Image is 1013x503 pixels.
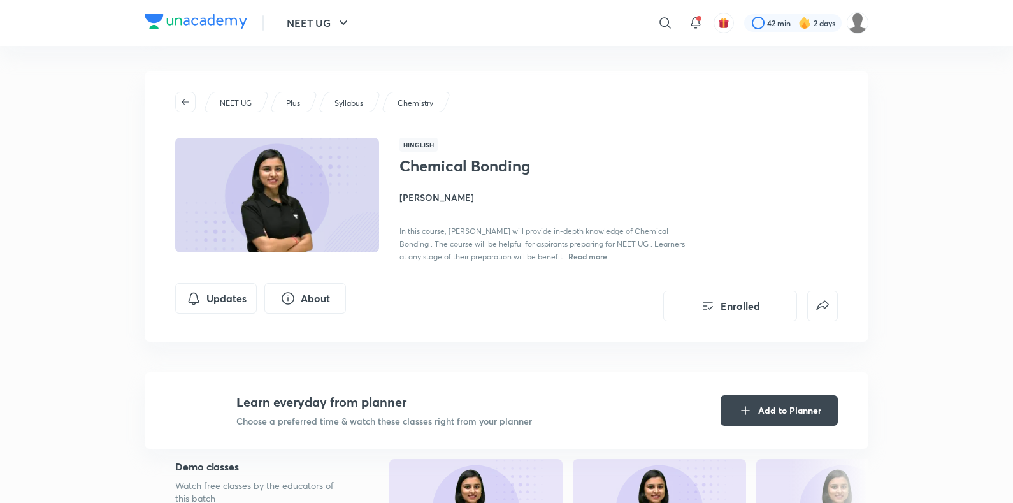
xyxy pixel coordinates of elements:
img: streak [798,17,811,29]
button: avatar [714,13,734,33]
img: avatar [718,17,729,29]
img: Thumbnail [173,136,381,254]
h4: Learn everyday from planner [236,393,532,412]
h5: Demo classes [175,459,348,474]
a: Syllabus [333,98,366,109]
span: Read more [568,251,607,261]
button: false [807,291,838,321]
button: NEET UG [279,10,359,36]
button: Enrolled [663,291,797,321]
button: Updates [175,283,257,314]
h4: [PERSON_NAME] [399,191,685,204]
a: Chemistry [396,98,436,109]
button: Add to Planner [721,395,838,426]
img: ANSHITA AGRAWAL [847,12,868,34]
p: NEET UG [220,98,252,109]
p: Syllabus [334,98,363,109]
p: Choose a preferred time & watch these classes right from your planner [236,414,532,428]
button: About [264,283,346,314]
span: In this course, [PERSON_NAME] will provide in-depth knowledge of Chemical Bonding . The course wi... [399,226,685,261]
span: Hinglish [399,138,438,152]
p: Chemistry [398,98,433,109]
img: Company Logo [145,14,247,29]
a: NEET UG [218,98,254,109]
p: Plus [286,98,300,109]
h1: Chemical Bonding [399,157,608,175]
a: Company Logo [145,14,247,33]
a: Plus [284,98,303,109]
